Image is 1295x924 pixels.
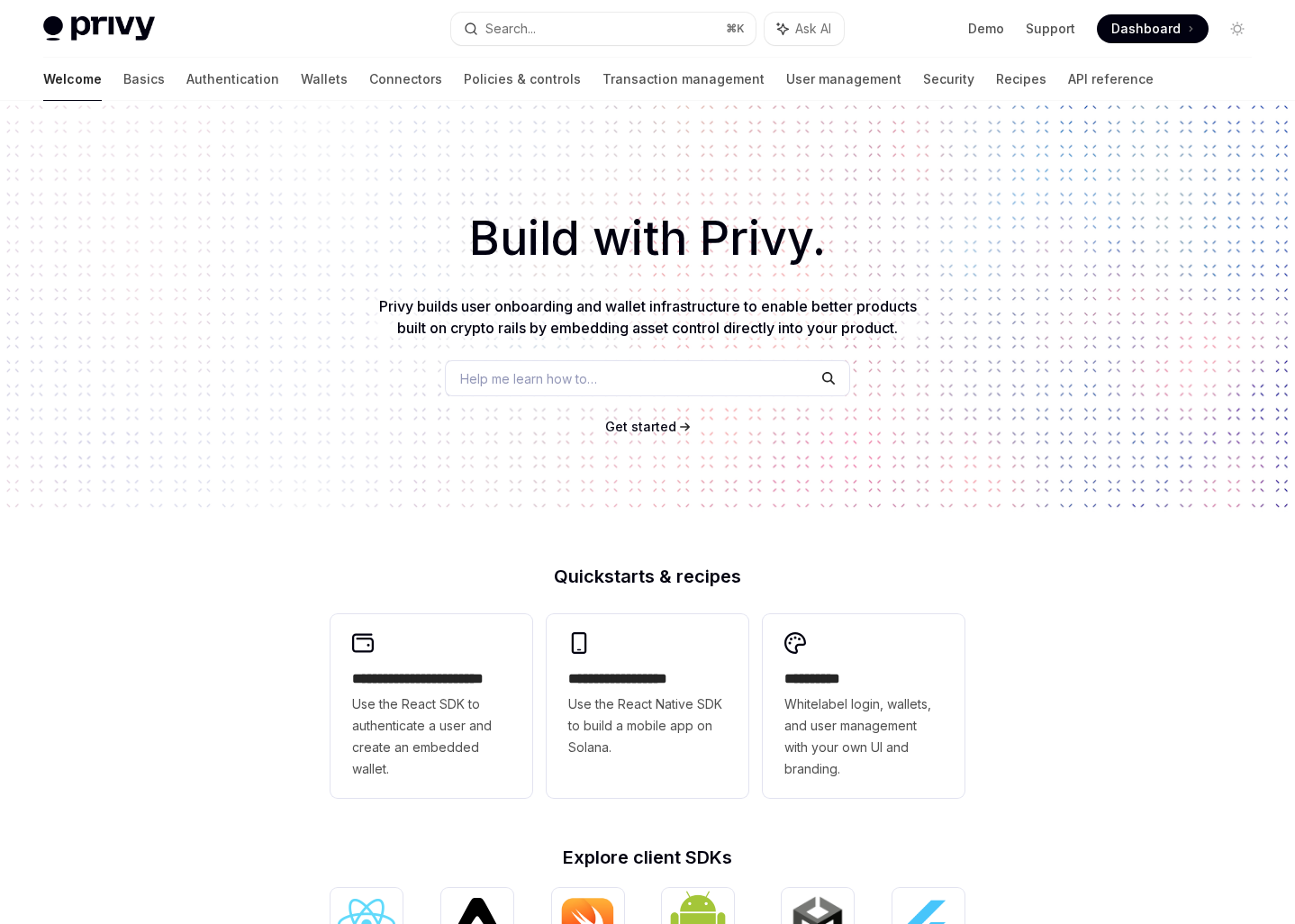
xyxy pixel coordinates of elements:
[968,20,1004,38] a: Demo
[1026,20,1075,38] a: Support
[568,693,727,758] span: Use the React Native SDK to build a mobile app on Solana.
[784,693,943,780] span: Whitelabel login, wallets, and user management with your own UI and branding.
[763,614,964,798] a: **** *****Whitelabel login, wallets, and user management with your own UI and branding.
[1068,58,1154,101] a: API reference
[379,297,917,337] span: Privy builds user onboarding and wallet infrastructure to enable better products built on crypto ...
[331,567,964,585] h2: Quickstarts & recipes
[29,204,1266,274] h1: Build with Privy.
[1223,14,1252,43] button: Toggle dark mode
[186,58,279,101] a: Authentication
[786,58,901,101] a: User management
[726,22,745,36] span: ⌘ K
[331,848,964,866] h2: Explore client SDKs
[547,614,748,798] a: **** **** **** ***Use the React Native SDK to build a mobile app on Solana.
[464,58,581,101] a: Policies & controls
[605,419,676,434] span: Get started
[451,13,756,45] button: Search...⌘K
[123,58,165,101] a: Basics
[795,20,831,38] span: Ask AI
[485,18,536,40] div: Search...
[1097,14,1209,43] a: Dashboard
[1111,20,1181,38] span: Dashboard
[369,58,442,101] a: Connectors
[996,58,1046,101] a: Recipes
[605,418,676,436] a: Get started
[460,369,597,388] span: Help me learn how to…
[301,58,348,101] a: Wallets
[43,16,155,41] img: light logo
[352,693,511,780] span: Use the React SDK to authenticate a user and create an embedded wallet.
[602,58,765,101] a: Transaction management
[43,58,102,101] a: Welcome
[765,13,844,45] button: Ask AI
[923,58,974,101] a: Security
